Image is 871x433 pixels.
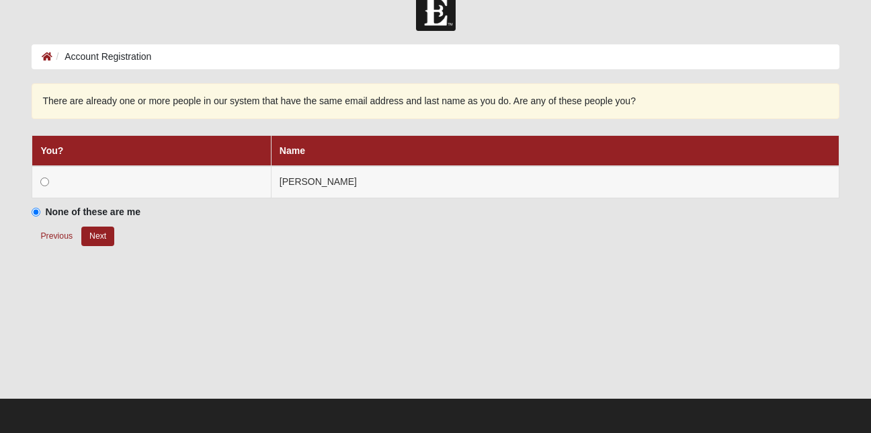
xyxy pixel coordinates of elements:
[81,227,114,246] button: Next
[32,226,81,247] button: Previous
[32,208,40,216] input: None of these are me
[45,206,140,217] strong: None of these are me
[271,166,839,198] td: [PERSON_NAME]
[271,136,839,167] th: Name
[32,136,271,167] th: You?
[52,50,151,64] li: Account Registration
[32,83,839,119] div: There are already one or more people in our system that have the same email address and last name...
